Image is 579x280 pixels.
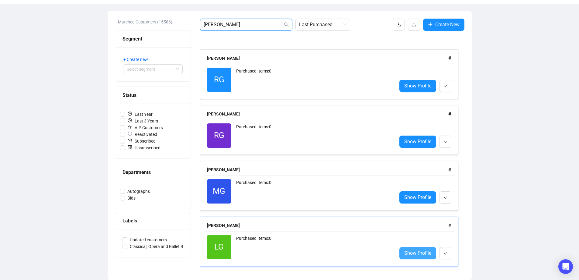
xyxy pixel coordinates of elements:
span: Create New [435,21,460,28]
a: Show Profile [399,136,436,148]
div: Open Intercom Messenger [558,259,573,274]
div: Purchased Items: 0 [236,68,392,92]
span: Reactivated [125,131,160,138]
span: LG [214,241,224,253]
span: Last Year [125,111,155,118]
span: Show Profile [404,82,431,90]
span: + Create new [123,56,148,63]
a: [PERSON_NAME]#LGPurchased Items:0Show Profile [200,217,464,266]
a: Show Profile [399,191,436,204]
span: Show Profile [404,249,431,257]
a: [PERSON_NAME]#MGPurchased Items:0Show Profile [200,161,464,211]
span: # [448,55,451,61]
a: Show Profile [399,247,436,259]
span: Last 3 Years [125,118,160,124]
span: search [284,22,289,27]
span: RG [214,129,224,142]
span: Show Profile [404,138,431,145]
span: Classical, Opera and Ballet Bidders [127,243,197,250]
div: Purchased Items: 0 [236,123,392,148]
a: Show Profile [399,80,436,92]
div: Purchased Items: 0 [236,235,392,259]
button: Create New [423,19,464,31]
div: Segment [122,35,183,43]
span: plus [428,22,433,27]
span: upload [412,22,416,27]
span: # [448,167,451,173]
div: Matched Customers (15586) [118,19,191,25]
span: # [448,111,451,117]
div: [PERSON_NAME] [207,55,448,62]
span: VIP Customers [125,124,165,131]
span: down [443,84,447,88]
div: Departments [122,168,183,176]
span: down [443,196,447,200]
button: + Create new [123,55,153,64]
span: MG [213,185,225,197]
span: # [448,223,451,229]
div: [PERSON_NAME] [207,111,448,117]
span: Unsubscribed [125,144,163,151]
span: Subscribed [125,138,158,144]
span: down [443,252,447,255]
div: [PERSON_NAME] [207,222,448,229]
div: Purchased Items: 0 [236,179,392,204]
span: Show Profile [404,193,431,201]
div: [PERSON_NAME] [207,166,448,173]
div: Labels [122,217,183,225]
span: down [443,140,447,144]
span: Bids [125,195,138,201]
span: Autographs [125,188,152,195]
span: RG [214,73,224,86]
a: [PERSON_NAME]#RGPurchased Items:0Show Profile [200,49,464,99]
span: download [396,22,401,27]
span: Updated customers [127,236,169,243]
a: [PERSON_NAME]#RGPurchased Items:0Show Profile [200,105,464,155]
span: Last Purchased [299,19,346,30]
div: Status [122,91,183,99]
input: Search Customer... [204,21,283,28]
